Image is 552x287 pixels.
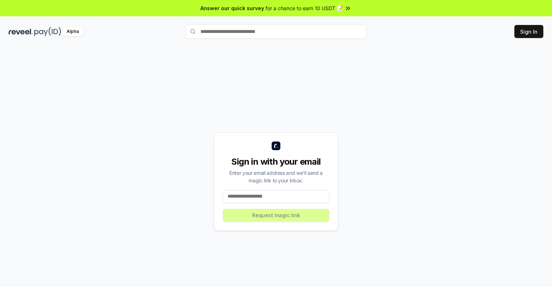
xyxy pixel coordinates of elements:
[223,169,329,184] div: Enter your email address and we’ll send a magic link to your inbox.
[200,4,264,12] span: Answer our quick survey
[272,142,280,150] img: logo_small
[9,27,33,36] img: reveel_dark
[514,25,543,38] button: Sign In
[223,156,329,168] div: Sign in with your email
[34,27,61,36] img: pay_id
[266,4,343,12] span: for a chance to earn 10 USDT 📝
[63,27,83,36] div: Alpha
